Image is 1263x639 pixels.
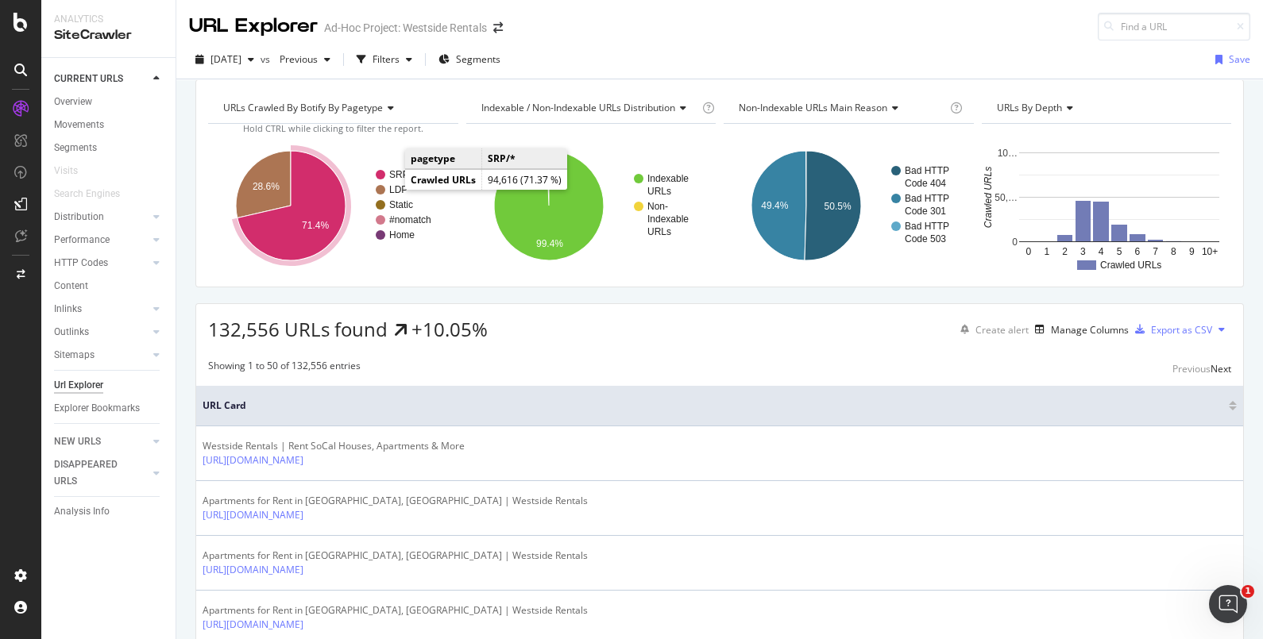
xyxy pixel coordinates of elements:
[324,20,487,36] div: Ad-Hoc Project: Westside Rentals
[389,169,415,180] text: SRP/*
[203,494,588,508] div: Apartments for Rent in [GEOGRAPHIC_DATA], [GEOGRAPHIC_DATA] | Westside Rentals
[273,47,337,72] button: Previous
[1229,52,1250,66] div: Save
[54,186,136,202] a: Search Engines
[54,186,120,202] div: Search Engines
[1134,246,1140,257] text: 6
[1209,585,1247,623] iframe: Intercom live chat
[203,508,303,522] a: [URL][DOMAIN_NAME]
[54,71,149,87] a: CURRENT URLS
[54,324,89,341] div: Outlinks
[1044,246,1049,257] text: 1
[482,170,568,191] td: 94,616 (71.37 %)
[54,94,92,110] div: Overview
[647,226,671,237] text: URLs
[389,184,407,195] text: LDP
[1080,246,1086,257] text: 3
[411,316,488,343] div: +10.05%
[389,229,415,241] text: Home
[54,140,97,156] div: Segments
[350,47,419,72] button: Filters
[905,178,946,189] text: Code 404
[481,101,675,114] span: Indexable / Non-Indexable URLs distribution
[203,618,303,632] a: [URL][DOMAIN_NAME]
[189,47,261,72] button: [DATE]
[647,214,689,225] text: Indexable
[1129,317,1212,342] button: Export as CSV
[203,563,303,577] a: [URL][DOMAIN_NAME]
[432,47,507,72] button: Segments
[736,95,947,121] h4: Non-Indexable URLs Main Reason
[54,278,164,294] a: Content
[482,148,568,169] td: SRP/*
[54,255,149,271] a: HTTP Codes
[825,201,852,212] text: 50.5%
[905,165,949,176] text: Bad HTTP
[1153,246,1158,257] text: 7
[724,137,974,275] svg: A chart.
[54,347,95,364] div: Sitemaps
[456,52,500,66] span: Segments
[54,140,164,156] a: Segments
[1211,362,1231,375] div: Next
[54,163,78,179] div: Visits
[1098,13,1250,40] input: Find a URL
[203,549,588,563] div: Apartments for Rent in [GEOGRAPHIC_DATA], [GEOGRAPHIC_DATA] | Westside Rentals
[1051,323,1129,337] div: Manage Columns
[478,95,699,121] h4: Indexable / Non-Indexable URLs Distribution
[1242,585,1254,598] span: 1
[54,232,110,248] div: Performance
[54,433,149,450] a: NEW URLS
[54,503,164,520] a: Analysis Info
[1012,237,1018,248] text: 0
[54,301,149,318] a: Inlinks
[54,377,164,394] a: Url Explorer
[54,433,101,450] div: NEW URLS
[1172,359,1211,378] button: Previous
[54,26,163,44] div: SiteCrawler
[54,13,163,26] div: Analytics
[1151,323,1212,337] div: Export as CSV
[905,206,946,217] text: Code 301
[1025,246,1031,257] text: 0
[54,324,149,341] a: Outlinks
[389,214,431,225] text: #nomatch
[243,122,423,134] span: Hold CTRL while clicking to filter the report.
[302,220,329,231] text: 71.4%
[1062,246,1068,257] text: 2
[203,453,303,468] a: [URL][DOMAIN_NAME]
[466,137,716,275] svg: A chart.
[982,137,1232,275] svg: A chart.
[54,209,104,225] div: Distribution
[493,22,503,33] div: arrow-right-arrow-left
[647,201,668,212] text: Non-
[54,278,88,294] div: Content
[54,232,149,248] a: Performance
[273,52,318,66] span: Previous
[997,101,1062,114] span: URLs by Depth
[373,52,400,66] div: Filters
[983,167,994,228] text: Crawled URLs
[54,117,104,133] div: Movements
[954,317,1029,342] button: Create alert
[208,137,458,275] svg: A chart.
[54,209,149,225] a: Distribution
[647,173,689,184] text: Indexable
[203,603,588,618] div: Apartments for Rent in [GEOGRAPHIC_DATA], [GEOGRAPHIC_DATA] | Westside Rentals
[54,71,123,87] div: CURRENT URLS
[1172,362,1211,375] div: Previous
[1116,246,1122,257] text: 5
[208,316,388,342] span: 132,556 URLs found
[994,95,1218,121] h4: URLs by Depth
[54,456,134,490] div: DISAPPEARED URLS
[189,13,318,40] div: URL Explorer
[54,456,149,490] a: DISAPPEARED URLS
[54,400,164,417] a: Explorer Bookmarks
[739,101,887,114] span: Non-Indexable URLs Main Reason
[905,193,949,204] text: Bad HTTP
[54,377,103,394] div: Url Explorer
[54,117,164,133] a: Movements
